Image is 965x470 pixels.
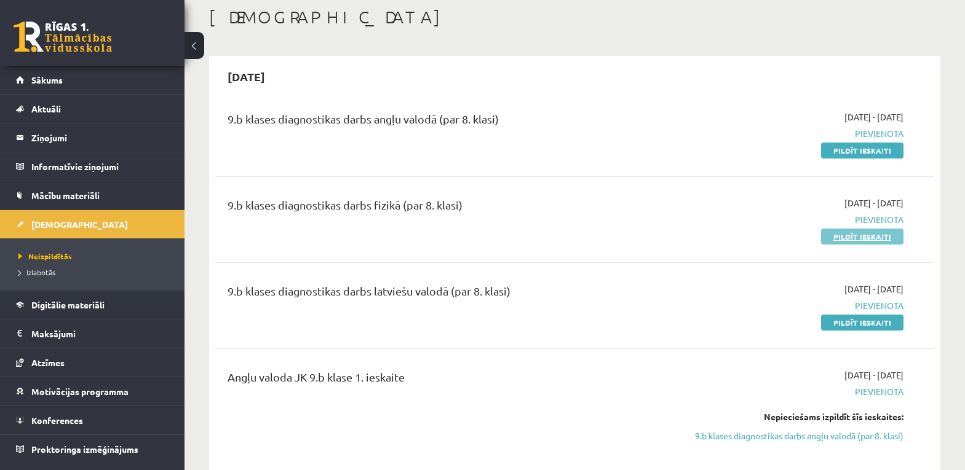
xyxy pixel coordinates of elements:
[16,210,169,238] a: [DEMOGRAPHIC_DATA]
[821,143,903,159] a: Pildīt ieskaiti
[209,7,940,28] h1: [DEMOGRAPHIC_DATA]
[228,197,672,219] div: 9.b klases diagnostikas darbs fizikā (par 8. klasi)
[18,267,55,277] span: Izlabotās
[691,299,903,312] span: Pievienota
[16,66,169,94] a: Sākums
[691,213,903,226] span: Pievienota
[691,127,903,140] span: Pievienota
[31,444,138,455] span: Proktoringa izmēģinājums
[691,429,903,442] a: 9.b klases diagnostikas darbs angļu valodā (par 8. klasi)
[844,369,903,382] span: [DATE] - [DATE]
[16,95,169,123] a: Aktuāli
[228,111,672,133] div: 9.b klases diagnostikas darbs angļu valodā (par 8. klasi)
[31,386,129,397] span: Motivācijas programma
[844,283,903,296] span: [DATE] - [DATE]
[16,406,169,434] a: Konferences
[31,190,100,201] span: Mācību materiāli
[821,229,903,245] a: Pildīt ieskaiti
[31,123,169,152] legend: Ziņojumi
[844,197,903,210] span: [DATE] - [DATE]
[16,152,169,181] a: Informatīvie ziņojumi
[31,319,169,348] legend: Maksājumi
[215,62,277,91] h2: [DATE]
[18,267,172,278] a: Izlabotās
[16,181,169,210] a: Mācību materiāli
[16,319,169,348] a: Maksājumi
[14,22,112,52] a: Rīgas 1. Tālmācības vidusskola
[18,251,172,262] a: Neizpildītās
[31,415,83,426] span: Konferences
[16,123,169,152] a: Ziņojumi
[844,111,903,123] span: [DATE] - [DATE]
[691,385,903,398] span: Pievienota
[31,299,105,310] span: Digitālie materiāli
[31,152,169,181] legend: Informatīvie ziņojumi
[16,291,169,319] a: Digitālie materiāli
[16,348,169,377] a: Atzīmes
[228,369,672,391] div: Angļu valoda JK 9.b klase 1. ieskaite
[31,219,128,230] span: [DEMOGRAPHIC_DATA]
[18,251,72,261] span: Neizpildītās
[691,410,903,423] div: Nepieciešams izpildīt šīs ieskaites:
[16,435,169,463] a: Proktoringa izmēģinājums
[821,315,903,331] a: Pildīt ieskaiti
[31,103,61,114] span: Aktuāli
[31,357,65,368] span: Atzīmes
[16,377,169,405] a: Motivācijas programma
[31,74,63,85] span: Sākums
[228,283,672,305] div: 9.b klases diagnostikas darbs latviešu valodā (par 8. klasi)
